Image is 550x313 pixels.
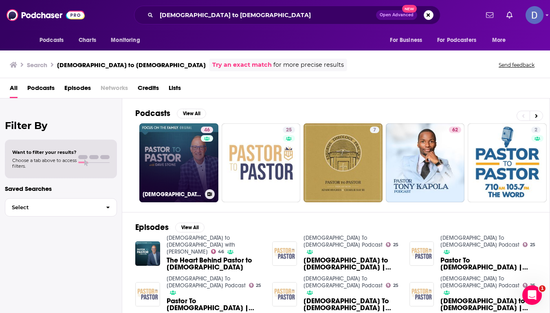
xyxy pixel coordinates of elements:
[523,242,535,247] a: 25
[503,8,516,22] a: Show notifications dropdown
[530,284,535,287] span: 25
[12,158,77,169] span: Choose a tab above to access filters.
[111,35,140,46] span: Monitoring
[5,198,117,217] button: Select
[272,282,297,307] img: Pastor To Pastor | Ep.1 | Guarding Ourselves
[530,243,535,247] span: 25
[526,6,543,24] img: User Profile
[211,249,224,254] a: 46
[386,283,398,288] a: 25
[5,120,117,131] h2: Filter By
[40,35,64,46] span: Podcasts
[539,285,546,292] span: 1
[79,35,96,46] span: Charts
[492,35,506,46] span: More
[304,257,400,271] span: [DEMOGRAPHIC_DATA] to [DEMOGRAPHIC_DATA] | Ep.19 | The Pastor's Care
[10,81,18,98] a: All
[526,6,543,24] span: Logged in as dianawurster
[249,283,262,288] a: 25
[437,35,476,46] span: For Podcasters
[212,60,272,70] a: Try an exact match
[304,234,383,248] a: Pastor To Pastor Podcast
[452,126,458,134] span: 62
[135,222,169,232] h2: Episodes
[304,257,400,271] a: Pastor to Pastor | Ep.19 | The Pastor's Care
[135,108,170,118] h2: Podcasts
[409,241,434,266] img: Pastor To Pastor | Ep.8 | Radical Reconstruction of A Pastor
[7,7,85,23] a: Podchaser - Follow, Share and Rate Podcasts
[409,282,434,307] img: Pastor to Pastor | Ep.21 | High Expectations
[393,284,398,287] span: 25
[273,60,344,70] span: for more precise results
[57,61,206,69] h3: [DEMOGRAPHIC_DATA] to [DEMOGRAPHIC_DATA]
[175,223,205,232] button: View All
[201,127,213,133] a: 46
[304,298,400,311] span: [DEMOGRAPHIC_DATA] To [DEMOGRAPHIC_DATA] | Ep.1 | Guarding Ourselves
[272,241,297,266] img: Pastor to Pastor | Ep.19 | The Pastor's Care
[143,191,202,198] h3: [DEMOGRAPHIC_DATA] to [DEMOGRAPHIC_DATA] with [PERSON_NAME]
[384,33,432,48] button: open menu
[222,123,301,202] a: 25
[376,10,417,20] button: Open AdvancedNew
[304,123,383,202] a: 7
[432,33,488,48] button: open menu
[283,127,295,133] a: 25
[139,123,218,202] a: 46[DEMOGRAPHIC_DATA] to [DEMOGRAPHIC_DATA] with [PERSON_NAME]
[390,35,422,46] span: For Business
[135,108,206,118] a: PodcastsView All
[204,126,210,134] span: 46
[167,257,263,271] a: The Heart Behind Pastor to Pastor
[386,123,465,202] a: 62
[304,298,400,311] a: Pastor To Pastor | Ep.1 | Guarding Ourselves
[27,61,47,69] h3: Search
[167,298,263,311] span: Pastor To [DEMOGRAPHIC_DATA] | Ep.15 | The Pastor’s Wife… But Who Cares
[177,109,206,118] button: View All
[167,257,263,271] span: The Heart Behind Pastor to [DEMOGRAPHIC_DATA]
[27,81,55,98] a: Podcasts
[486,33,516,48] button: open menu
[393,243,398,247] span: 25
[256,284,261,287] span: 25
[531,127,541,133] a: 2
[402,5,417,13] span: New
[286,126,292,134] span: 25
[73,33,101,48] a: Charts
[468,123,547,202] a: 2
[218,250,224,254] span: 46
[5,205,99,210] span: Select
[101,81,128,98] span: Networks
[167,275,246,289] a: Pastor To Pastor Podcast
[440,275,519,289] a: Pastor To Pastor Podcast
[526,6,543,24] button: Show profile menu
[138,81,159,98] a: Credits
[304,275,383,289] a: Pastor To Pastor Podcast
[135,282,160,307] img: Pastor To Pastor | Ep.15 | The Pastor’s Wife… But Who Cares
[440,298,537,311] a: Pastor to Pastor | Ep.21 | High Expectations
[135,241,160,266] img: The Heart Behind Pastor to Pastor
[386,242,398,247] a: 25
[370,127,379,133] a: 7
[134,6,440,24] div: Search podcasts, credits, & more...
[522,285,542,305] iframe: Intercom live chat
[169,81,181,98] a: Lists
[5,185,117,193] p: Saved Searches
[34,33,74,48] button: open menu
[440,257,537,271] a: Pastor To Pastor | Ep.8 | Radical Reconstruction of A Pastor
[373,126,376,134] span: 7
[440,234,519,248] a: Pastor To Pastor Podcast
[535,126,537,134] span: 2
[523,283,535,288] a: 25
[105,33,150,48] button: open menu
[64,81,91,98] a: Episodes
